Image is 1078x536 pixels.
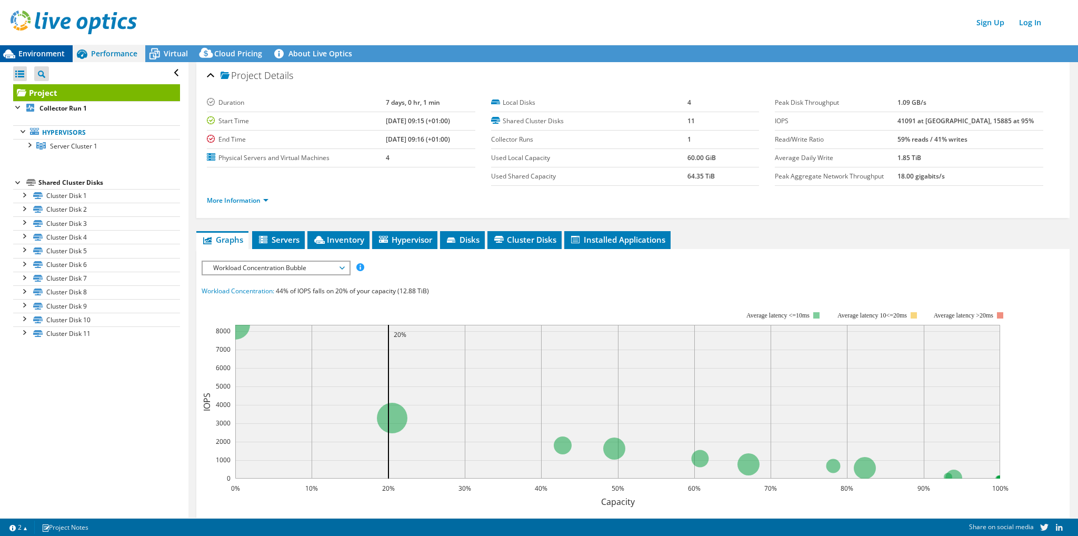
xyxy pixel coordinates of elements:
span: Environment [18,48,65,58]
span: Server Cluster 1 [50,142,97,151]
span: Project [221,71,262,81]
span: Inventory [313,234,364,245]
text: 100% [992,484,1009,493]
a: Hypervisors [13,125,180,139]
text: 6000 [216,363,231,372]
span: Cluster Disks [493,234,556,245]
a: Cluster Disk 3 [13,216,180,230]
label: Start Time [207,116,385,126]
label: Collector Runs [491,134,687,145]
text: 1000 [216,455,231,464]
b: 18.00 gigabits/s [897,172,945,181]
a: Collector Run 1 [13,101,180,115]
text: 80% [841,484,853,493]
b: 11 [687,116,695,125]
label: Peak Aggregate Network Throughput [775,171,897,182]
text: 40% [535,484,547,493]
text: 60% [688,484,701,493]
b: 1.85 TiB [897,153,921,162]
a: Cluster Disk 2 [13,203,180,216]
b: [DATE] 09:15 (+01:00) [386,116,450,125]
label: Duration [207,97,385,108]
text: 2000 [216,437,231,446]
text: 3000 [216,419,231,428]
a: Project [13,84,180,101]
text: Capacity [601,496,635,508]
b: 1 [687,135,691,144]
text: IOPS [201,393,213,411]
span: Details [264,69,293,82]
a: About Live Optics [270,45,360,62]
b: 1.09 GB/s [897,98,926,107]
div: Shared Cluster Disks [38,176,180,189]
text: 0% [231,484,240,493]
text: 20% [382,484,395,493]
text: 8000 [216,326,231,335]
a: Cluster Disk 6 [13,258,180,272]
label: Shared Cluster Disks [491,116,687,126]
label: Read/Write Ratio [775,134,897,145]
b: 4 [386,153,390,162]
b: 41091 at [GEOGRAPHIC_DATA], 15885 at 95% [897,116,1034,125]
b: 59% reads / 41% writes [897,135,967,144]
span: Workload Concentration: [202,286,274,295]
label: Used Shared Capacity [491,171,687,182]
text: 20% [394,330,406,339]
a: Project Notes [34,521,96,534]
span: Hypervisor [377,234,432,245]
label: Local Disks [491,97,687,108]
b: [DATE] 09:16 (+01:00) [386,135,450,144]
text: Average latency >20ms [934,312,993,319]
label: Physical Servers and Virtual Machines [207,153,385,163]
span: Virtual [164,48,188,58]
text: 0 [227,474,231,483]
span: 44% of IOPS falls on 20% of your capacity (12.88 TiB) [276,286,429,295]
b: 7 days, 0 hr, 1 min [386,98,440,107]
b: 4 [687,98,691,107]
text: 5000 [216,382,231,391]
span: Performance [91,48,137,58]
a: Sign Up [971,15,1010,30]
span: Share on social media [969,522,1034,531]
text: 7000 [216,345,231,354]
span: Disks [445,234,480,245]
a: Cluster Disk 7 [13,272,180,285]
label: Average Daily Write [775,153,897,163]
a: Cluster Disk 11 [13,326,180,340]
text: 10% [305,484,318,493]
text: 70% [764,484,777,493]
span: Servers [257,234,300,245]
label: End Time [207,134,385,145]
b: 64.35 TiB [687,172,715,181]
label: Peak Disk Throughput [775,97,897,108]
span: Graphs [202,234,243,245]
label: IOPS [775,116,897,126]
a: Cluster Disk 9 [13,299,180,313]
a: Cluster Disk 1 [13,189,180,203]
text: 30% [458,484,471,493]
text: 90% [917,484,930,493]
b: 60.00 GiB [687,153,716,162]
b: Collector Run 1 [39,104,87,113]
text: 4000 [216,400,231,409]
img: live_optics_svg.svg [11,11,137,34]
a: 2 [2,521,35,534]
a: More Information [207,196,268,205]
span: Workload Concentration Bubble [208,262,343,274]
tspan: Average latency 10<=20ms [837,312,907,319]
text: 50% [612,484,624,493]
span: Installed Applications [570,234,665,245]
a: Log In [1014,15,1046,30]
tspan: Average latency <=10ms [746,312,810,319]
a: Cluster Disk 8 [13,285,180,299]
a: Cluster Disk 10 [13,313,180,326]
a: Cluster Disk 5 [13,244,180,257]
a: Cluster Disk 4 [13,230,180,244]
label: Used Local Capacity [491,153,687,163]
span: Cloud Pricing [214,48,262,58]
a: Server Cluster 1 [13,139,180,153]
